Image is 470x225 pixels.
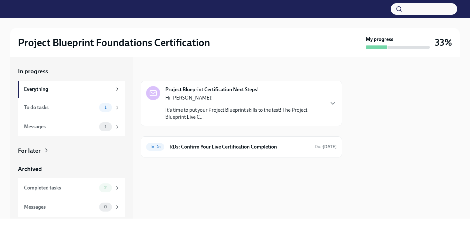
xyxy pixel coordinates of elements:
[101,124,110,129] span: 1
[366,36,393,43] strong: My progress
[323,144,337,149] strong: [DATE]
[315,144,337,149] span: Due
[18,178,125,197] a: Completed tasks2
[18,165,125,173] a: Archived
[141,67,171,76] div: In progress
[101,105,110,110] span: 1
[165,94,324,101] p: Hi [PERSON_NAME]!
[165,107,324,121] p: It's time to put your Project Blueprint skills to the test! The Project Blueprint Live C...
[100,185,110,190] span: 2
[24,204,97,211] div: Messages
[18,67,125,76] a: In progress
[315,144,337,150] span: September 15th, 2025 12:00
[435,37,452,48] h3: 33%
[13,4,48,14] img: CharlieHealth
[18,81,125,98] a: Everything
[146,144,164,149] span: To Do
[100,205,111,209] span: 0
[18,197,125,217] a: Messages0
[18,147,41,155] div: For later
[165,86,259,93] strong: Project Blueprint Certification Next Steps!
[169,143,309,150] h6: RDs: Confirm Your Live Certification Completion
[146,142,337,152] a: To DoRDs: Confirm Your Live Certification CompletionDue[DATE]
[24,123,97,130] div: Messages
[18,36,210,49] h2: Project Blueprint Foundations Certification
[18,117,125,136] a: Messages1
[24,86,112,93] div: Everything
[18,98,125,117] a: To do tasks1
[24,104,97,111] div: To do tasks
[24,184,97,191] div: Completed tasks
[18,147,125,155] a: For later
